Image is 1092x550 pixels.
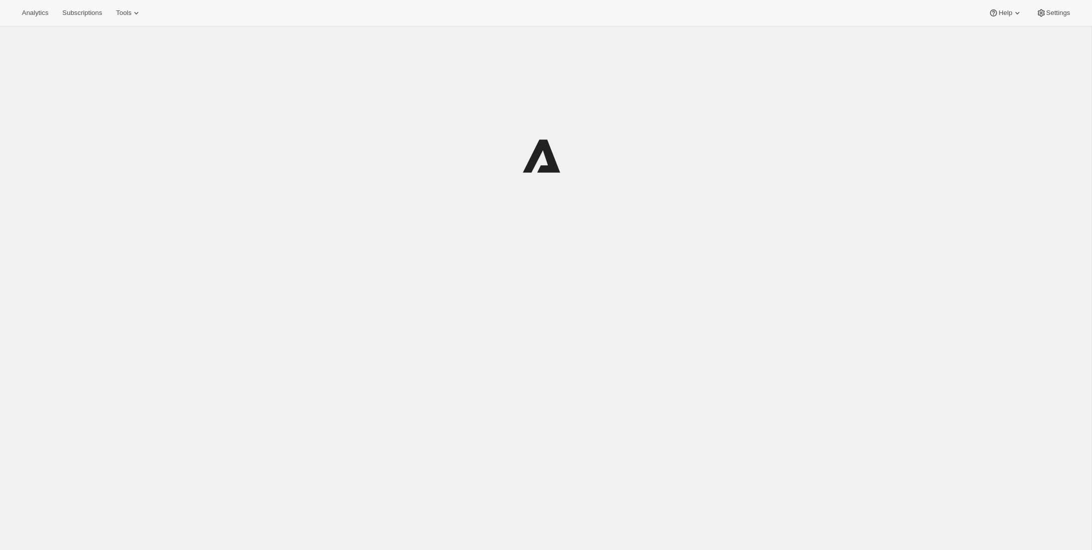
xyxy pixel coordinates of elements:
[998,9,1012,17] span: Help
[110,6,147,20] button: Tools
[56,6,108,20] button: Subscriptions
[22,9,48,17] span: Analytics
[1046,9,1070,17] span: Settings
[62,9,102,17] span: Subscriptions
[983,6,1028,20] button: Help
[16,6,54,20] button: Analytics
[1030,6,1076,20] button: Settings
[116,9,131,17] span: Tools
